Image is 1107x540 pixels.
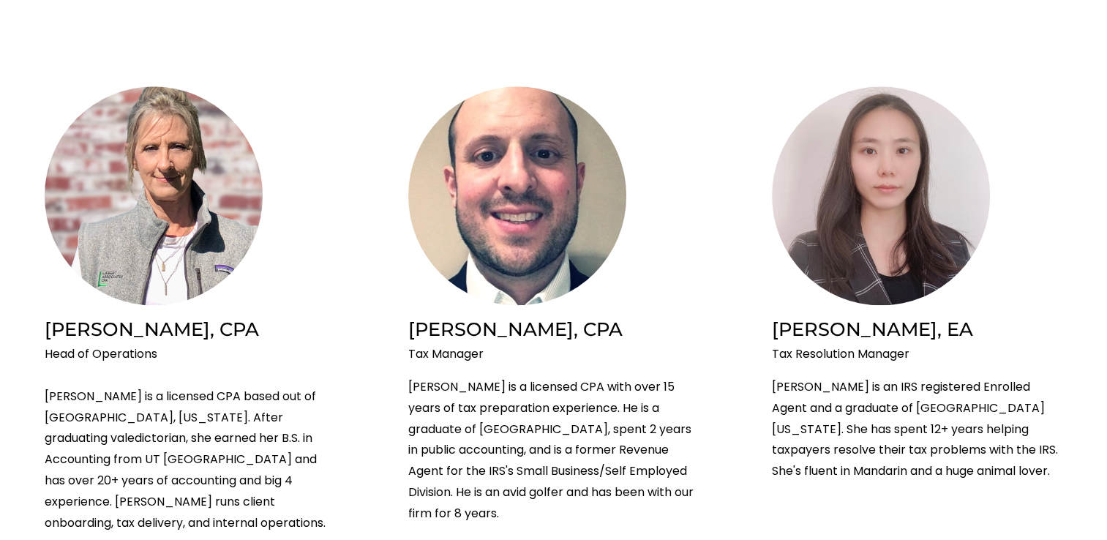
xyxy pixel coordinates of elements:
[45,344,335,533] p: Head of Operations [PERSON_NAME] is a licensed CPA based out of [GEOGRAPHIC_DATA], [US_STATE]. Af...
[408,317,699,341] h2: [PERSON_NAME], CPA
[408,344,699,365] p: Tax Manager
[772,317,1062,341] h2: [PERSON_NAME], EA
[772,344,1062,365] p: Tax Resolution Manager
[408,377,699,525] p: [PERSON_NAME] is a licensed CPA with over 15 years of tax preparation experience. He is a graduat...
[772,377,1062,482] p: [PERSON_NAME] is an IRS registered Enrolled Agent and a graduate of [GEOGRAPHIC_DATA][US_STATE]. ...
[45,317,335,341] h2: [PERSON_NAME], CPA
